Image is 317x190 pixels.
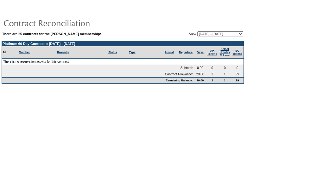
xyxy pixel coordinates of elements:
a: Type [129,51,135,54]
td: View: [158,31,243,36]
a: Days [197,51,204,54]
a: Status [108,51,117,54]
b: There are 25 contracts for the [PERSON_NAME] membership: [2,32,101,36]
td: 2 [206,71,219,77]
a: ARTokens [207,49,217,55]
a: SGTokens [232,49,242,55]
a: Select HolidayTokens [220,47,230,57]
a: Member [19,51,30,54]
td: 0.00 [194,65,206,71]
td: Id [2,46,17,59]
a: Arrival [165,51,174,54]
td: 2 [206,77,219,83]
td: 1 [219,77,231,83]
td: 20.00 [194,77,206,83]
td: Contract Allowance: [2,71,194,77]
td: 0 [231,65,244,71]
td: 99 [231,77,244,83]
td: Platinum 60 Day Contract :: [DATE] - [DATE] [2,41,244,46]
img: pgTtlContractReconciliation.gif [3,16,130,29]
a: Property [57,51,69,54]
a: Departure [179,51,193,54]
td: Subtotal: [2,65,194,71]
td: 0 [219,65,231,71]
td: Remaining Balance: [2,77,194,83]
td: 99 [231,71,244,77]
td: 20.00 [194,71,206,77]
td: There is no reservation activity for this contract [2,59,244,65]
td: 0 [206,65,219,71]
td: 1 [219,71,231,77]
